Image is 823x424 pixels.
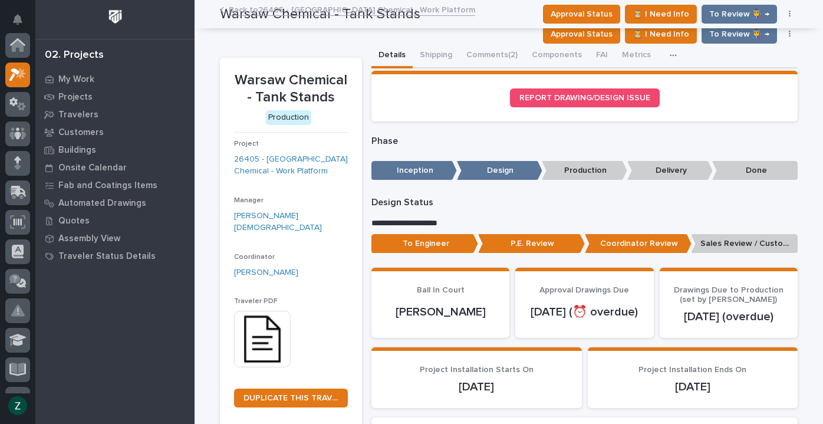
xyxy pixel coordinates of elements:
div: 02. Projects [45,49,104,62]
span: Drawings Due to Production (set by [PERSON_NAME]) [674,286,784,304]
button: Components [525,44,589,68]
a: Assembly View [35,229,195,247]
p: My Work [58,74,94,85]
button: Approval Status [543,25,620,44]
div: Notifications [15,14,30,33]
button: Comments (2) [459,44,525,68]
p: [PERSON_NAME] [386,305,495,319]
p: [DATE] (⏰ overdue) [529,305,639,319]
a: Buildings [35,141,195,159]
p: [DATE] [602,380,784,394]
span: Approval Drawings Due [539,286,629,294]
a: Travelers [35,106,195,123]
span: Project [234,140,259,147]
p: Quotes [58,216,90,226]
p: Customers [58,127,104,138]
a: 26405 - [GEOGRAPHIC_DATA] Chemical - Work Platform [234,153,348,178]
p: [DATE] [386,380,568,394]
span: Traveler PDF [234,298,278,305]
p: To Engineer [371,234,478,254]
button: FAI [589,44,615,68]
p: Fab and Coatings Items [58,180,157,191]
span: To Review 👨‍🏭 → [709,27,769,41]
a: Customers [35,123,195,141]
button: users-avatar [5,393,30,418]
button: Details [371,44,413,68]
p: Sales Review / Customer Approval [691,234,798,254]
p: Traveler Status Details [58,251,156,262]
span: Project Installation Ends On [638,366,746,374]
button: Shipping [413,44,459,68]
p: Done [712,161,798,180]
p: Onsite Calendar [58,163,127,173]
p: Buildings [58,145,96,156]
p: [DATE] (overdue) [674,310,784,324]
span: ⏳ I Need Info [633,27,689,41]
a: DUPLICATE THIS TRAVELER [234,389,348,407]
a: Onsite Calendar [35,159,195,176]
a: Projects [35,88,195,106]
span: Approval Status [551,27,613,41]
p: Design Status [371,197,798,208]
button: Notifications [5,7,30,32]
p: Assembly View [58,234,120,244]
button: To Review 👨‍🏭 → [702,25,777,44]
p: Automated Drawings [58,198,146,209]
p: Projects [58,92,93,103]
p: Inception [371,161,457,180]
a: Traveler Status Details [35,247,195,265]
div: Production [266,110,311,125]
p: Phase [371,136,798,147]
span: Project Installation Starts On [420,366,534,374]
span: Manager [234,197,264,204]
a: Back to26405 - [GEOGRAPHIC_DATA] Chemical - Work Platform [229,2,475,16]
a: [PERSON_NAME][DEMOGRAPHIC_DATA] [234,210,348,235]
button: ⏳ I Need Info [625,25,697,44]
p: Production [542,161,627,180]
p: P.E. Review [478,234,585,254]
p: Travelers [58,110,98,120]
p: Warsaw Chemical - Tank Stands [234,72,348,106]
a: Quotes [35,212,195,229]
span: DUPLICATE THIS TRAVELER [243,394,338,402]
a: My Work [35,70,195,88]
p: Delivery [627,161,713,180]
a: Automated Drawings [35,194,195,212]
span: Coordinator [234,254,275,261]
span: REPORT DRAWING/DESIGN ISSUE [519,94,650,102]
img: Workspace Logo [104,6,126,28]
span: Ball In Court [417,286,465,294]
a: [PERSON_NAME] [234,267,298,279]
p: Coordinator Review [585,234,692,254]
a: REPORT DRAWING/DESIGN ISSUE [510,88,660,107]
button: Metrics [615,44,658,68]
a: Fab and Coatings Items [35,176,195,194]
p: Design [457,161,542,180]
